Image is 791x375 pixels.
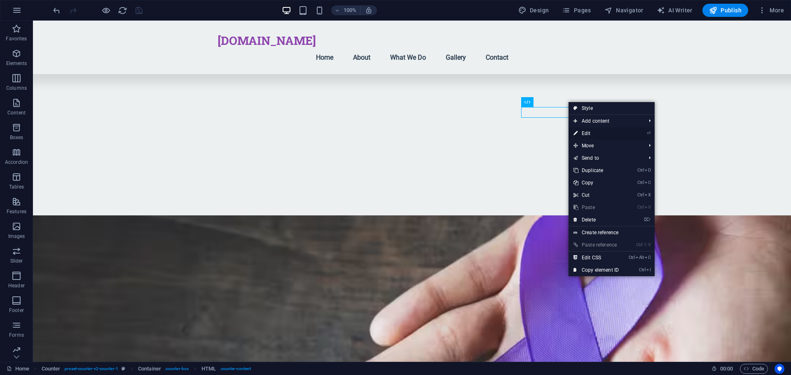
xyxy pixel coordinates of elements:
[646,267,651,273] i: I
[644,217,651,222] i: ⌦
[645,255,651,260] i: C
[645,192,651,198] i: X
[569,252,624,264] a: CtrlAltCEdit CSS
[569,164,624,177] a: CtrlDDuplicate
[645,168,651,173] i: D
[42,364,61,374] span: Click to select. Double-click to edit
[726,366,727,372] span: :
[6,60,27,67] p: Elements
[645,180,651,185] i: C
[758,6,784,14] span: More
[711,364,733,374] h6: Session time
[637,180,644,185] i: Ctrl
[569,152,642,164] a: Send to
[645,205,651,210] i: V
[569,214,624,226] a: ⌦Delete
[569,226,655,239] a: Create reference
[569,264,624,276] a: CtrlICopy element ID
[647,130,651,136] i: ⏎
[755,4,787,17] button: More
[636,242,643,247] i: Ctrl
[569,127,624,140] a: ⏎Edit
[569,189,624,201] a: CtrlXCut
[569,239,624,251] a: Ctrl⇧VPaste reference
[164,364,189,374] span: . counter-box
[639,267,646,273] i: Ctrl
[569,102,655,114] a: Style
[122,366,125,371] i: This element is a customizable preset
[8,282,25,289] p: Header
[644,242,647,247] i: ⇧
[6,35,27,42] p: Favorites
[201,364,216,374] span: Click to select. Double-click to edit
[42,364,251,374] nav: breadcrumb
[10,258,23,264] p: Slider
[33,21,791,362] iframe: To enrich screen reader interactions, please activate Accessibility in Grammarly extension settings
[740,364,768,374] button: Code
[637,192,644,198] i: Ctrl
[569,115,642,127] span: Add content
[569,140,642,152] span: Move
[637,168,644,173] i: Ctrl
[744,364,764,374] span: Code
[636,255,644,260] i: Alt
[7,208,26,215] p: Features
[7,364,29,374] a: Click to cancel selection. Double-click to open Pages
[648,242,651,247] i: V
[9,332,24,338] p: Forms
[569,177,624,189] a: CtrlCCopy
[6,85,27,91] p: Columns
[220,364,251,374] span: . counter-content
[720,364,733,374] span: 00 00
[629,255,635,260] i: Ctrl
[637,205,644,210] i: Ctrl
[138,364,161,374] span: Click to select. Double-click to edit
[9,184,24,190] p: Tables
[569,201,624,214] a: CtrlVPaste
[8,233,25,240] p: Images
[63,364,118,374] span: . preset-counter-v2-counter-1
[775,364,784,374] button: Usercentrics
[7,109,26,116] p: Content
[10,134,23,141] p: Boxes
[5,159,28,165] p: Accordion
[9,307,24,314] p: Footer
